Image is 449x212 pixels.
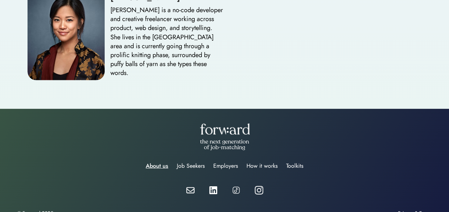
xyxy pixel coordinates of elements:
div: Employers [213,162,238,170]
img: forward-logo-white.png [200,123,250,135]
img: instagram%20icon%20white.webp [255,186,263,195]
div: About us [146,162,168,170]
img: linkedin-white.svg [209,186,218,195]
img: email-white.svg [186,187,195,193]
div: Job Seekers [177,162,205,170]
div: [PERSON_NAME] is a no-code developer and creative freelancer working across product, web design, ... [110,6,225,78]
div: the next generation of job-matching [197,139,252,150]
div: How it works [246,162,278,170]
img: tiktok%20icon.png [232,186,240,195]
div: Toolkits [286,162,303,170]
